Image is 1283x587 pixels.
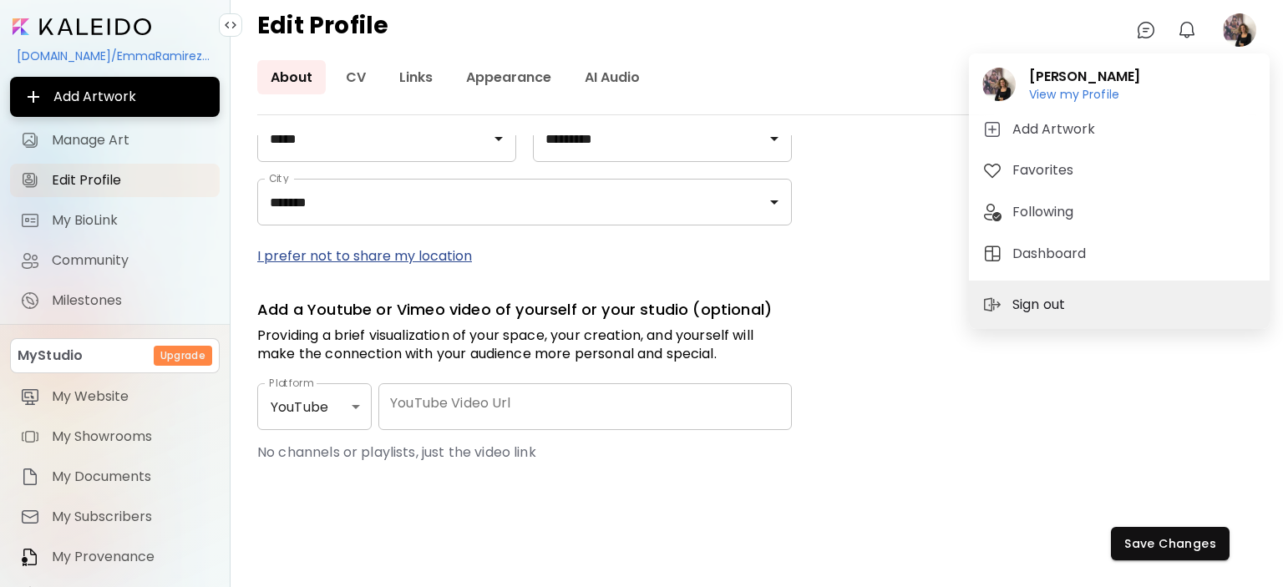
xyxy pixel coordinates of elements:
[976,288,1077,321] button: sign-outSign out
[1029,67,1140,87] h2: [PERSON_NAME]
[976,113,1263,146] button: tabAdd Artwork
[1012,160,1078,180] h5: Favorites
[976,195,1263,229] button: tabFollowing
[982,160,1002,180] img: tab
[982,244,1002,264] img: tab
[1012,244,1091,264] h5: Dashboard
[976,237,1263,271] button: tabDashboard
[976,154,1263,187] button: tabFavorites
[1029,87,1140,102] h6: View my Profile
[1012,295,1070,315] p: Sign out
[982,202,1002,222] img: tab
[982,295,1002,315] img: sign-out
[982,119,1002,139] img: tab
[1012,202,1078,222] h5: Following
[1012,119,1100,139] h5: Add Artwork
